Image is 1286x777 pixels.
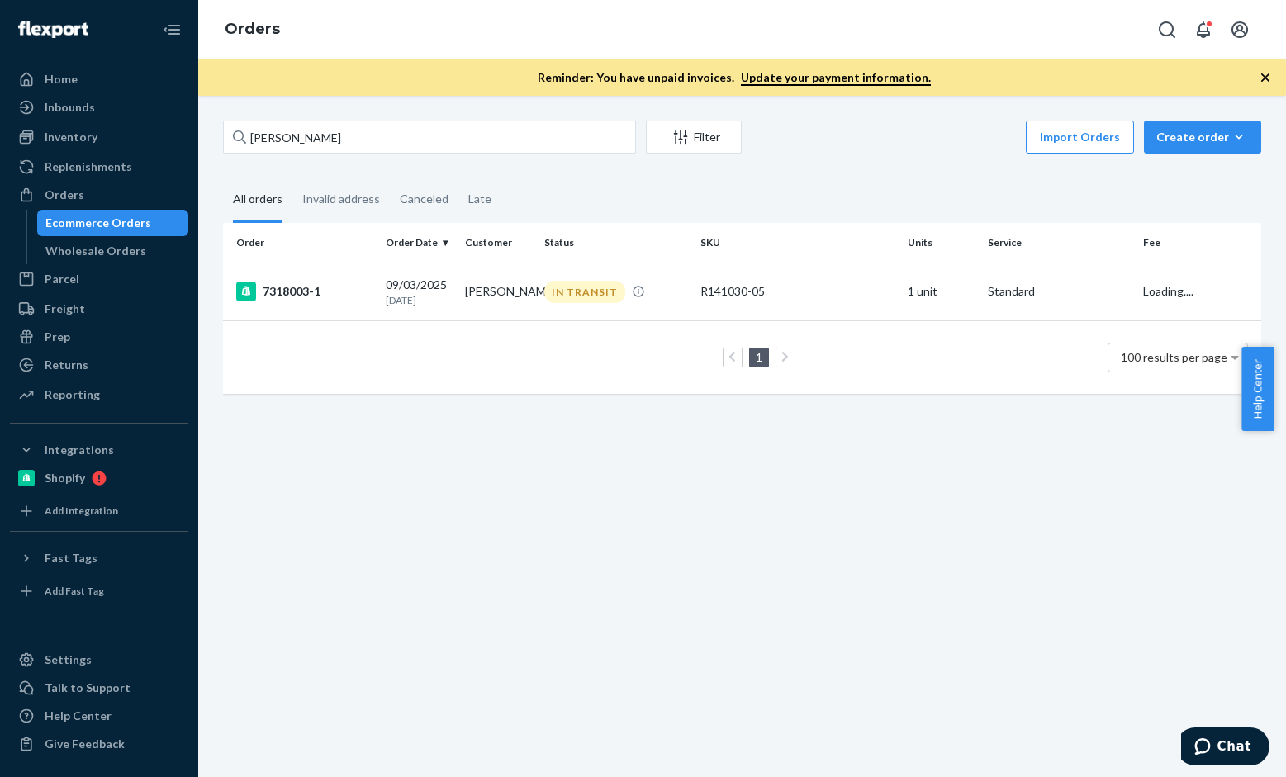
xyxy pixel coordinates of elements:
[10,498,188,524] a: Add Integration
[10,545,188,571] button: Fast Tags
[10,381,188,408] a: Reporting
[10,578,188,604] a: Add Fast Tag
[223,223,379,263] th: Order
[236,282,373,301] div: 7318003-1
[694,223,901,263] th: SKU
[37,210,189,236] a: Ecommerce Orders
[538,69,931,86] p: Reminder: You have unpaid invoices.
[45,301,85,317] div: Freight
[10,437,188,463] button: Integrations
[386,293,452,307] p: [DATE]
[10,675,188,701] button: Talk to Support
[10,296,188,322] a: Freight
[1137,263,1261,320] td: Loading....
[1181,727,1269,769] iframe: Opens a widget where you can chat to one of our agents
[223,121,636,154] input: Search orders
[458,263,538,320] td: [PERSON_NAME]
[45,329,70,345] div: Prep
[45,680,130,696] div: Talk to Support
[10,94,188,121] a: Inbounds
[10,124,188,150] a: Inventory
[752,350,766,364] a: Page 1 is your current page
[741,70,931,86] a: Update your payment information.
[988,283,1131,300] p: Standard
[45,504,118,518] div: Add Integration
[45,470,85,486] div: Shopify
[45,159,132,175] div: Replenishments
[10,647,188,673] a: Settings
[211,6,293,54] ol: breadcrumbs
[544,281,625,303] div: IN TRANSIT
[45,357,88,373] div: Returns
[45,215,151,231] div: Ecommerce Orders
[10,352,188,378] a: Returns
[386,277,452,307] div: 09/03/2025
[538,223,694,263] th: Status
[468,178,491,220] div: Late
[400,178,448,220] div: Canceled
[1223,13,1256,46] button: Open account menu
[155,13,188,46] button: Close Navigation
[1156,129,1249,145] div: Create order
[45,442,114,458] div: Integrations
[45,708,112,724] div: Help Center
[45,99,95,116] div: Inbounds
[1241,347,1274,431] button: Help Center
[18,21,88,38] img: Flexport logo
[646,121,742,154] button: Filter
[379,223,458,263] th: Order Date
[10,703,188,729] a: Help Center
[1026,121,1134,154] button: Import Orders
[45,550,97,566] div: Fast Tags
[465,235,531,249] div: Customer
[10,66,188,92] a: Home
[45,71,78,88] div: Home
[233,178,282,223] div: All orders
[45,386,100,403] div: Reporting
[981,223,1137,263] th: Service
[901,263,980,320] td: 1 unit
[10,465,188,491] a: Shopify
[45,129,97,145] div: Inventory
[302,178,380,220] div: Invalid address
[1187,13,1220,46] button: Open notifications
[901,223,980,263] th: Units
[647,129,741,145] div: Filter
[1144,121,1261,154] button: Create order
[45,271,79,287] div: Parcel
[1137,223,1261,263] th: Fee
[45,736,125,752] div: Give Feedback
[10,266,188,292] a: Parcel
[37,238,189,264] a: Wholesale Orders
[10,182,188,208] a: Orders
[45,584,104,598] div: Add Fast Tag
[1121,350,1227,364] span: 100 results per page
[700,283,895,300] div: R141030-05
[45,243,146,259] div: Wholesale Orders
[1151,13,1184,46] button: Open Search Box
[45,187,84,203] div: Orders
[45,651,92,668] div: Settings
[225,20,280,38] a: Orders
[10,154,188,180] a: Replenishments
[10,731,188,757] button: Give Feedback
[10,324,188,350] a: Prep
